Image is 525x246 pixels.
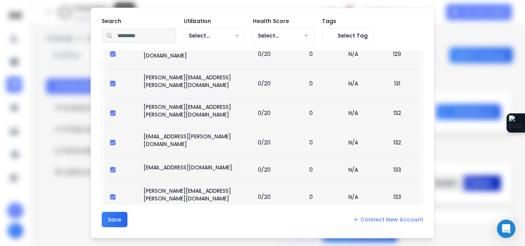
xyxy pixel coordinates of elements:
td: 132 [374,128,420,157]
p: [EMAIL_ADDRESS][DOMAIN_NAME] [144,164,232,171]
p: 0 [295,80,327,87]
p: Health Score [253,17,314,25]
p: [PERSON_NAME][EMAIL_ADDRESS][PERSON_NAME][DOMAIN_NAME] [144,74,233,89]
p: [PERSON_NAME][EMAIL_ADDRESS][PERSON_NAME][DOMAIN_NAME] [144,103,233,118]
p: N/A [337,139,370,146]
td: 129 [374,39,420,69]
p: [PERSON_NAME][EMAIL_ADDRESS][PERSON_NAME][DOMAIN_NAME] [144,187,233,202]
p: N/A [337,166,370,174]
button: Save [102,212,127,227]
p: N/A [337,193,370,201]
p: Search [102,17,176,25]
td: 0/20 [238,157,290,182]
p: 0 [295,139,327,146]
td: 0/20 [238,69,290,98]
p: Utilization [184,17,245,25]
p: 0 [295,193,327,201]
p: 0 [295,166,327,174]
div: Open Intercom Messenger [497,220,515,238]
td: 133 [374,182,420,212]
td: 131 [374,69,420,98]
td: 0/20 [238,128,290,157]
td: 133 [374,157,420,182]
button: Select... [253,28,314,43]
td: 0/20 [238,39,290,69]
p: 0 [295,50,327,58]
td: 0/20 [238,98,290,128]
p: [EMAIL_ADDRESS][PERSON_NAME][DOMAIN_NAME] [144,133,233,148]
p: N/A [337,80,370,87]
td: 132 [374,98,420,128]
p: N/A [337,109,370,117]
p: 0 [295,109,327,117]
p: Tags [322,17,374,25]
img: Extension Icon [509,115,523,131]
p: N/A [337,50,370,58]
a: Connect New Account [353,216,423,223]
button: Select Tag [322,28,374,43]
p: [EMAIL_ADDRESS][PERSON_NAME][DOMAIN_NAME] [144,44,233,59]
button: Select... [184,28,245,43]
td: 0/20 [238,182,290,212]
